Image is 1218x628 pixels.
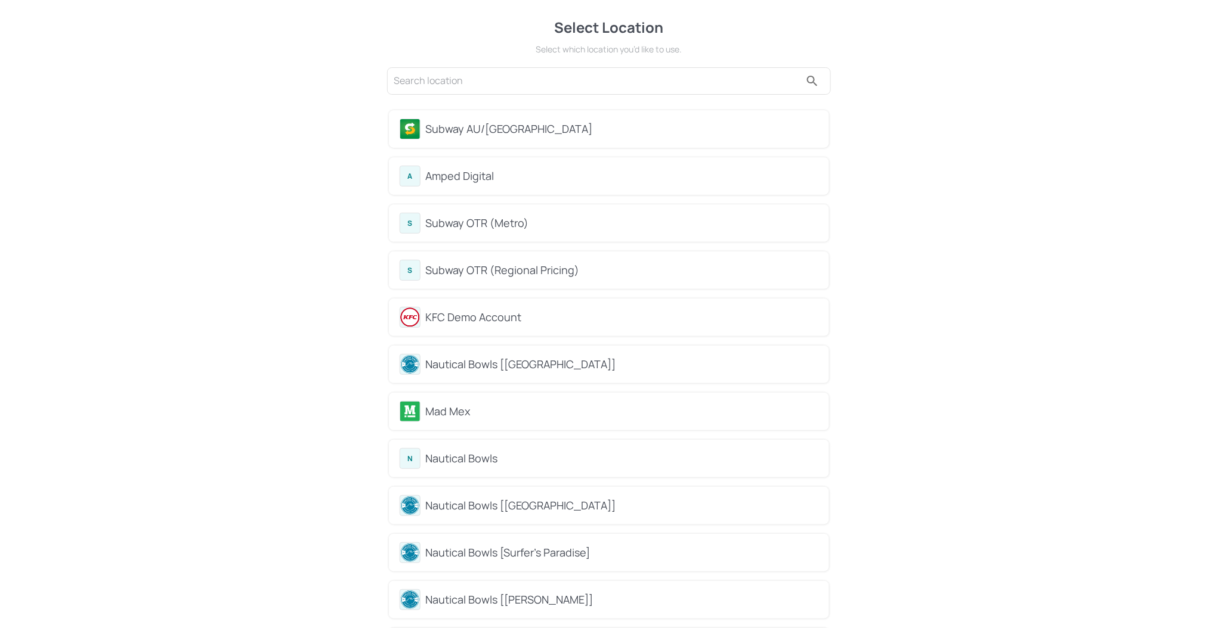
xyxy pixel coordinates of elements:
div: Nautical Bowls [[GEOGRAPHIC_DATA]] [425,498,818,514]
img: avatar [400,402,420,421]
div: S [400,260,421,281]
div: Select Location [385,17,833,38]
button: search [800,69,824,93]
div: Subway OTR (Regional Pricing) [425,262,818,278]
img: avatar [400,496,420,515]
img: avatar [400,543,420,562]
div: Nautical Bowls [Surfer's Paradise] [425,545,818,561]
div: Nautical Bowls [425,450,818,467]
div: KFC Demo Account [425,309,818,325]
img: avatar [400,355,420,374]
div: S [400,213,421,234]
img: avatar [400,590,420,610]
img: avatar [400,307,420,327]
div: N [400,448,421,469]
div: A [400,166,421,186]
div: Amped Digital [425,168,818,184]
input: Search location [394,71,800,91]
div: Select which location you’d like to use. [385,43,833,55]
img: avatar [400,119,420,139]
div: Mad Mex [425,403,818,419]
div: Nautical Bowls [[GEOGRAPHIC_DATA]] [425,356,818,372]
div: Subway AU/[GEOGRAPHIC_DATA] [425,121,818,137]
div: Subway OTR (Metro) [425,215,818,231]
div: Nautical Bowls [[PERSON_NAME]] [425,592,818,608]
